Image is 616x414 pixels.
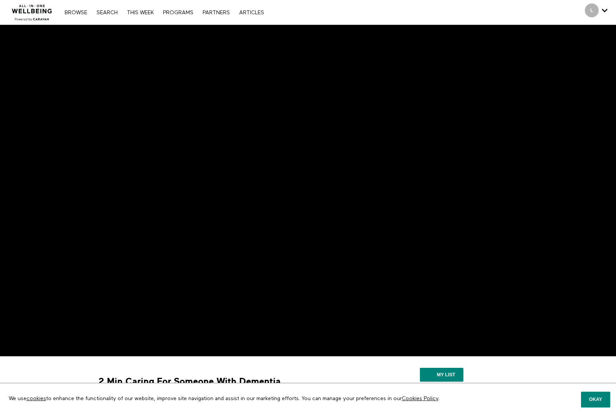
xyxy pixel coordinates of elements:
button: Okay [581,392,610,407]
a: THIS WEEK [123,10,158,15]
a: Cookies Policy [402,396,438,401]
button: My list [420,368,463,382]
a: cookies [27,396,46,401]
a: PARTNERS [199,10,234,15]
p: We use to enhance the functionality of our website, improve site navigation and assist in our mar... [3,389,484,408]
strong: 2 Min Caring For Someone With Dementia [98,376,281,387]
nav: Primary [61,8,268,16]
a: ARTICLES [235,10,268,15]
a: Browse [61,10,91,15]
a: Search [93,10,122,15]
a: PROGRAMS [159,10,197,15]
